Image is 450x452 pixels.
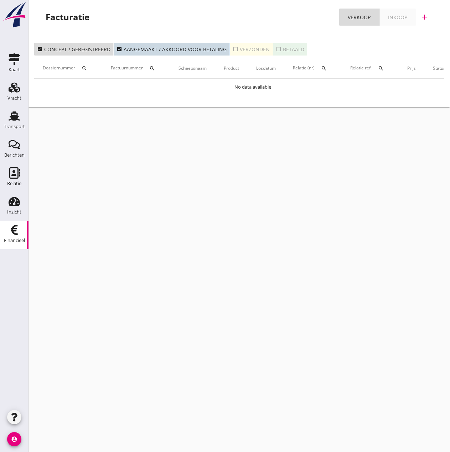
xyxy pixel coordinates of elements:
div: Berichten [4,153,25,157]
th: Product [215,58,248,78]
i: check_box_outline_blank [233,46,238,52]
div: Vracht [7,96,21,100]
div: Kaart [9,67,20,72]
i: add [420,13,429,21]
i: search [321,65,327,71]
div: Verkoop [348,14,371,21]
button: Concept / geregistreerd [34,43,114,56]
i: search [82,65,87,71]
div: Facturatie [46,11,89,23]
img: logo-small.a267ee39.svg [1,2,27,28]
div: Relatie [7,181,21,186]
div: Financieel [4,238,25,243]
i: account_circle [7,432,21,446]
i: search [378,65,384,71]
div: Concept / geregistreerd [37,46,110,53]
div: Betaald [276,46,304,53]
th: Relatie ref. [342,58,399,78]
i: check_box [117,46,122,52]
button: Aangemaakt / akkoord voor betaling [114,43,230,56]
div: Aangemaakt / akkoord voor betaling [117,46,227,53]
th: Scheepsnaam [170,58,215,78]
th: Prijs [399,58,424,78]
i: check_box [37,46,43,52]
th: Losdatum [248,58,284,78]
div: Transport [4,124,25,129]
div: Inzicht [7,210,21,214]
button: Betaald [273,43,307,56]
a: Verkoop [339,9,379,26]
a: Inkoop [379,9,416,26]
th: Relatie (nr) [284,58,342,78]
i: search [149,65,155,71]
div: Verzonden [233,46,270,53]
th: Dossiernummer [34,58,102,78]
i: check_box_outline_blank [276,46,281,52]
th: Factuurnummer [102,58,170,78]
div: Inkoop [388,14,407,21]
button: Verzonden [230,43,273,56]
